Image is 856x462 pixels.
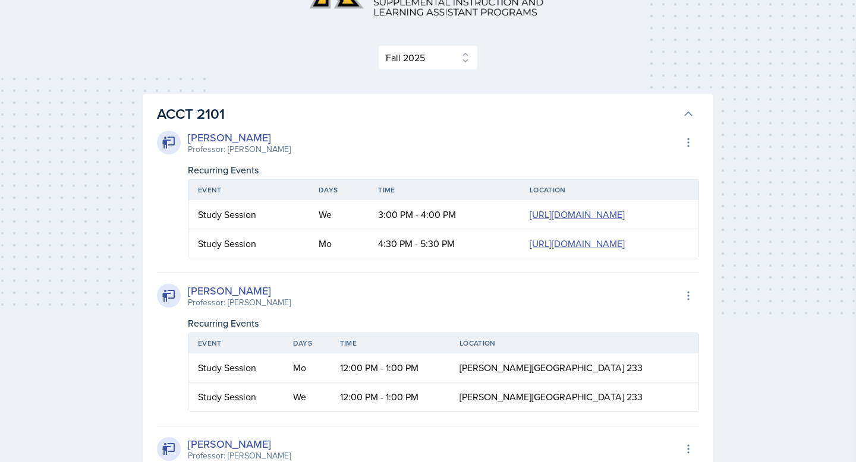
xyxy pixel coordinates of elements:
div: Recurring Events [188,163,699,177]
div: Professor: [PERSON_NAME] [188,143,291,156]
span: [PERSON_NAME][GEOGRAPHIC_DATA] 233 [460,390,643,403]
div: Professor: [PERSON_NAME] [188,450,291,462]
div: Study Session [198,236,300,251]
th: Event [188,180,309,200]
th: Location [450,333,698,353]
th: Time [369,180,520,200]
h3: ACCT 2101 [157,103,678,125]
th: Days [284,333,331,353]
td: We [309,200,369,229]
div: [PERSON_NAME] [188,436,291,452]
th: Location [520,180,698,200]
th: Event [188,333,284,353]
td: We [284,382,331,411]
div: [PERSON_NAME] [188,283,291,299]
th: Time [331,333,451,353]
td: Mo [284,353,331,382]
div: [PERSON_NAME] [188,129,291,145]
a: [URL][DOMAIN_NAME] [530,237,625,250]
td: 4:30 PM - 5:30 PM [369,229,520,258]
div: Professor: [PERSON_NAME] [188,296,291,309]
button: ACCT 2101 [155,101,697,127]
a: [URL][DOMAIN_NAME] [530,208,625,221]
th: Days [309,180,369,200]
td: 12:00 PM - 1:00 PM [331,382,451,411]
td: 12:00 PM - 1:00 PM [331,353,451,382]
span: [PERSON_NAME][GEOGRAPHIC_DATA] 233 [460,361,643,374]
div: Study Session [198,390,274,404]
div: Study Session [198,207,300,221]
div: Recurring Events [188,316,699,330]
td: 3:00 PM - 4:00 PM [369,200,520,229]
td: Mo [309,229,369,258]
div: Study Session [198,360,274,375]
